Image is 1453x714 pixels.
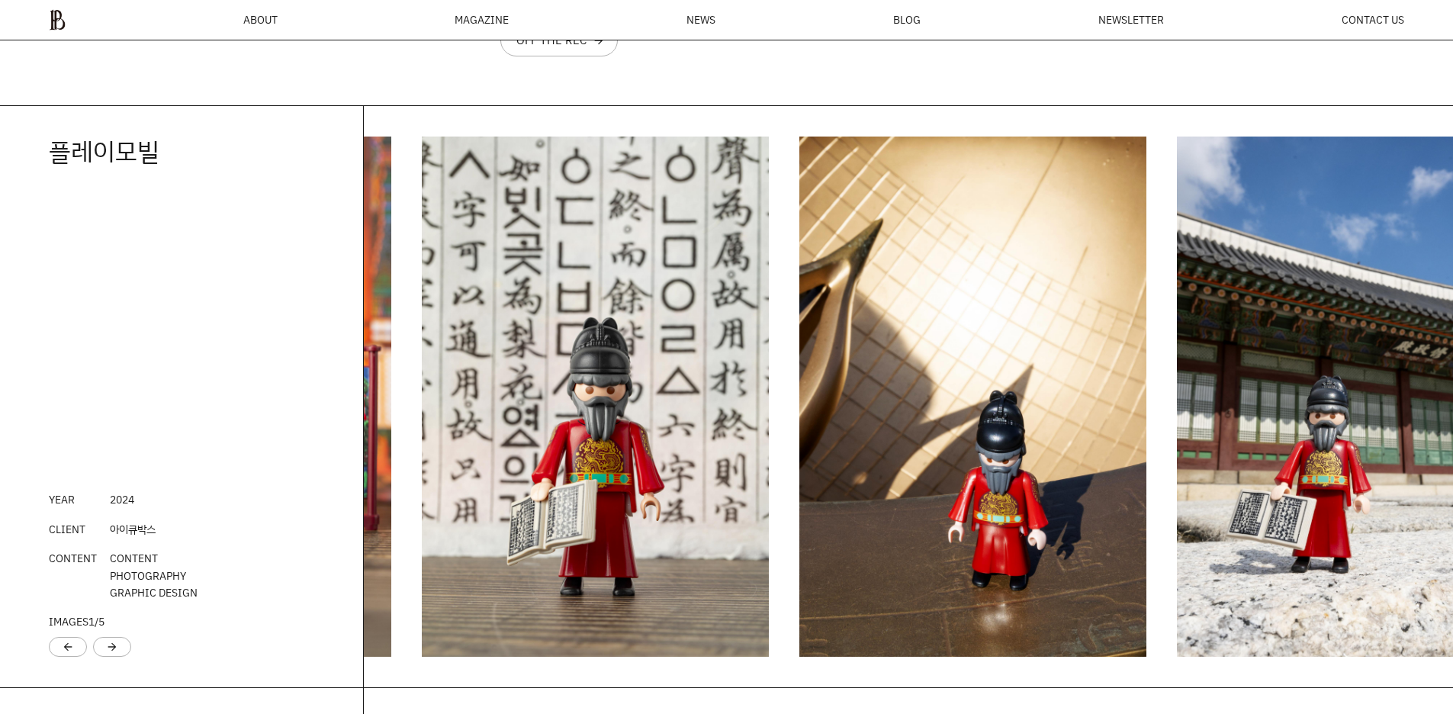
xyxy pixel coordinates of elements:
a: CONTENTPHOTOGRAPHY [110,551,186,582]
a: IMAGES1/5 [49,614,104,629]
div: 아이큐박스 [110,521,156,538]
img: 3fececa16bc35.jpg [422,137,769,657]
a: ABOUT [243,14,278,25]
img: a606bcc4dba8a.jpg [799,137,1146,657]
img: ba379d5522eb3.png [49,9,66,31]
div: GRAPHIC DESIGN [110,550,198,601]
a: arrow_back [62,639,74,654]
a: 202 [110,492,128,507]
div: MAGAZINE [455,14,509,25]
div: Next slide [93,637,131,657]
a: 플레이모빌 [49,135,159,167]
a: 4 / 6 [799,137,1146,657]
a: BLOG [893,14,921,25]
a: CONTENT [49,551,97,565]
a: NEWS [686,14,715,25]
div: arrow_forward [593,34,605,47]
div: OFF THE REC [516,34,587,47]
span: 5 [98,614,104,629]
span: / [88,614,104,629]
div: 4 [110,491,134,508]
a: 3 / 6 [422,137,769,657]
a: YEAR [49,492,75,507]
a: CONTACT US [1342,14,1404,25]
a: CLIENT [49,522,85,536]
span: 1 [88,614,95,629]
div: Previous slide [49,637,87,657]
a: NEWSLETTER [1098,14,1164,25]
a: arrow_forward [106,639,118,654]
